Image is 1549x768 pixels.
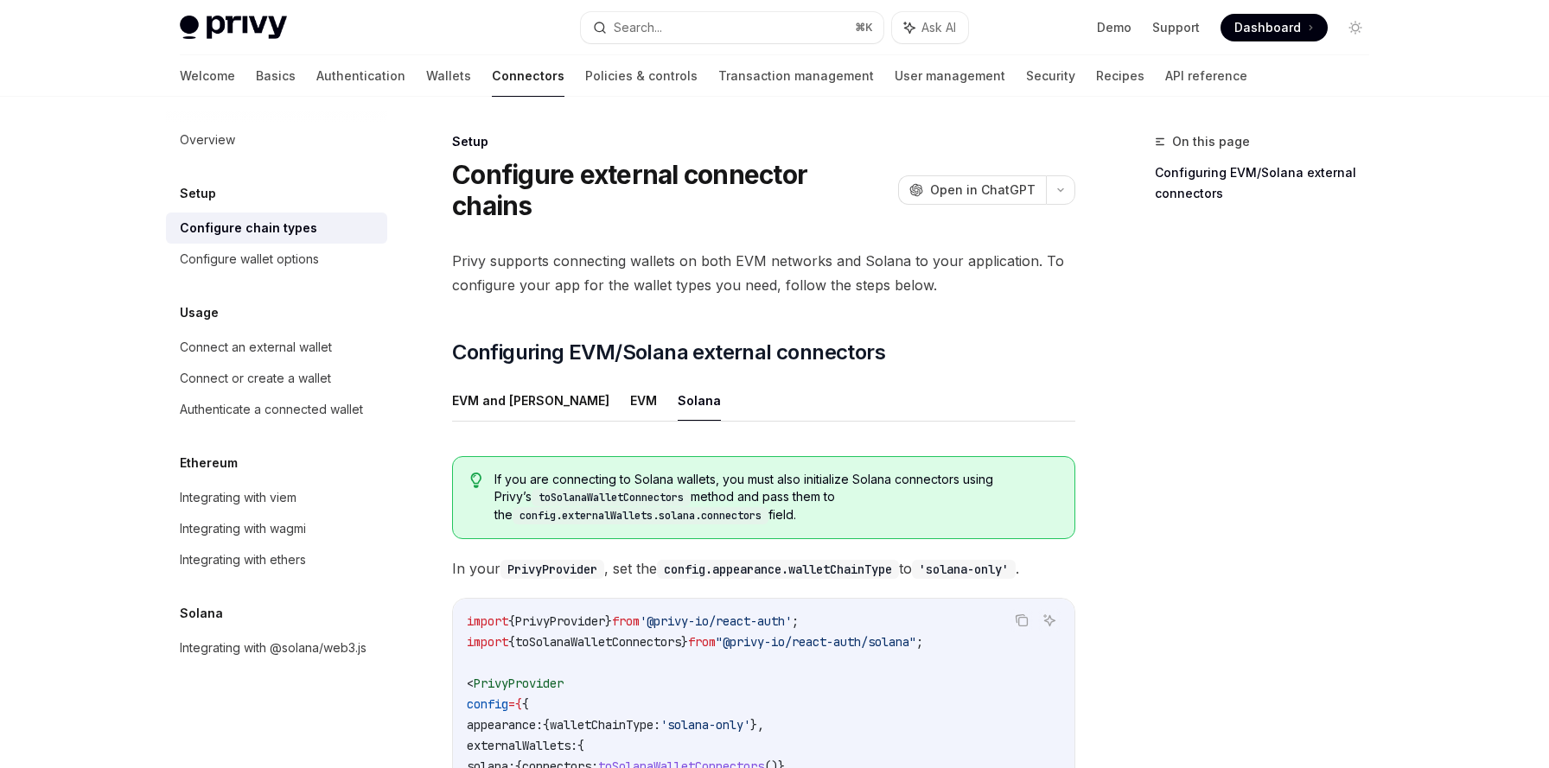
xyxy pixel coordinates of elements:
[577,738,584,753] span: {
[1165,55,1247,97] a: API reference
[166,363,387,394] a: Connect or create a wallet
[515,613,605,629] span: PrivyProvider
[515,696,522,712] span: {
[585,55,698,97] a: Policies & controls
[716,634,916,650] span: "@privy-io/react-auth/solana"
[256,55,296,97] a: Basics
[492,55,564,97] a: Connectors
[166,213,387,244] a: Configure chain types
[660,717,750,733] span: 'solana-only'
[1096,55,1144,97] a: Recipes
[630,380,657,421] button: EVM
[467,738,577,753] span: externalWallets:
[467,676,474,691] span: <
[581,12,883,43] button: Search...⌘K
[180,399,363,420] div: Authenticate a connected wallet
[180,518,306,539] div: Integrating with wagmi
[930,181,1036,199] span: Open in ChatGPT
[612,613,640,629] span: from
[1038,609,1061,632] button: Ask AI
[452,380,609,421] button: EVM and [PERSON_NAME]
[452,556,1075,581] span: In your , set the to .
[180,638,367,658] div: Integrating with @solana/web3.js
[166,482,387,513] a: Integrating with viem
[316,55,405,97] a: Authentication
[166,124,387,156] a: Overview
[515,634,681,650] span: toSolanaWalletConnectors
[1172,131,1250,152] span: On this page
[1010,609,1033,632] button: Copy the contents from the code block
[470,473,482,488] svg: Tip
[657,560,899,579] code: config.appearance.walletChainType
[500,560,604,579] code: PrivyProvider
[614,17,662,38] div: Search...
[180,368,331,389] div: Connect or create a wallet
[912,560,1016,579] code: 'solana-only'
[166,244,387,275] a: Configure wallet options
[640,613,792,629] span: '@privy-io/react-auth'
[895,55,1005,97] a: User management
[1221,14,1328,41] a: Dashboard
[180,487,296,508] div: Integrating with viem
[508,613,515,629] span: {
[508,696,515,712] span: =
[180,55,235,97] a: Welcome
[474,676,564,691] span: PrivyProvider
[180,549,306,570] div: Integrating with ethers
[678,380,721,421] button: Solana
[180,249,319,270] div: Configure wallet options
[467,696,508,712] span: config
[467,634,508,650] span: import
[180,218,317,238] div: Configure chain types
[467,613,508,629] span: import
[180,603,223,624] h5: Solana
[532,489,691,506] code: toSolanaWalletConnectors
[1155,159,1383,207] a: Configuring EVM/Solana external connectors
[916,634,923,650] span: ;
[550,717,660,733] span: walletChainType:
[180,337,332,358] div: Connect an external wallet
[543,717,550,733] span: {
[1097,19,1131,36] a: Demo
[494,471,1057,524] span: If you are connecting to Solana wallets, you must also initialize Solana connectors using Privy’s...
[180,453,238,473] h5: Ethereum
[513,507,768,524] code: config.externalWallets.solana.connectors
[508,634,515,650] span: {
[688,634,716,650] span: from
[180,16,287,40] img: light logo
[898,175,1046,205] button: Open in ChatGPT
[452,159,891,221] h1: Configure external connector chains
[467,717,543,733] span: appearance:
[452,133,1075,150] div: Setup
[426,55,471,97] a: Wallets
[522,696,529,712] span: {
[452,339,885,366] span: Configuring EVM/Solana external connectors
[1234,19,1301,36] span: Dashboard
[166,513,387,544] a: Integrating with wagmi
[452,249,1075,297] span: Privy supports connecting wallets on both EVM networks and Solana to your application. To configu...
[166,544,387,575] a: Integrating with ethers
[180,130,235,150] div: Overview
[166,332,387,363] a: Connect an external wallet
[855,21,873,35] span: ⌘ K
[750,717,764,733] span: },
[1026,55,1075,97] a: Security
[166,394,387,425] a: Authenticate a connected wallet
[892,12,968,43] button: Ask AI
[1342,14,1369,41] button: Toggle dark mode
[718,55,874,97] a: Transaction management
[921,19,956,36] span: Ask AI
[605,613,612,629] span: }
[166,632,387,663] a: Integrating with @solana/web3.js
[792,613,799,629] span: ;
[1152,19,1200,36] a: Support
[180,302,219,323] h5: Usage
[180,183,216,204] h5: Setup
[681,634,688,650] span: }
